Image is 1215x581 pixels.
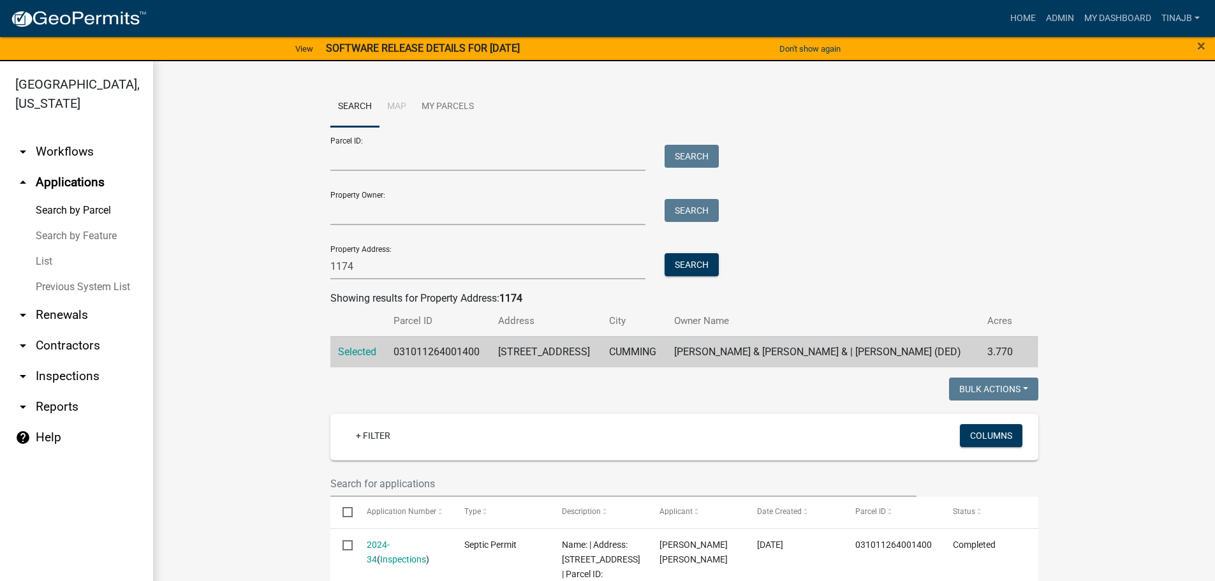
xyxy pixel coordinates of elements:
[745,497,843,527] datatable-header-cell: Date Created
[414,87,482,128] a: My Parcels
[601,306,666,336] th: City
[386,306,491,336] th: Parcel ID
[330,497,355,527] datatable-header-cell: Select
[1079,6,1156,31] a: My Dashboard
[562,507,601,516] span: Description
[452,497,550,527] datatable-header-cell: Type
[960,424,1022,447] button: Columns
[1197,38,1205,54] button: Close
[659,540,728,564] span: HUSEIN NICO PILIPOVIC
[330,87,379,128] a: Search
[15,338,31,353] i: arrow_drop_down
[666,336,980,367] td: [PERSON_NAME] & [PERSON_NAME] & | [PERSON_NAME] (DED)
[330,291,1038,306] div: Showing results for Property Address:
[490,336,601,367] td: [STREET_ADDRESS]
[326,42,520,54] strong: SOFTWARE RELEASE DETAILS FOR [DATE]
[1041,6,1079,31] a: Admin
[940,497,1038,527] datatable-header-cell: Status
[367,540,390,564] a: 2024-34
[15,307,31,323] i: arrow_drop_down
[290,38,318,59] a: View
[659,507,693,516] span: Applicant
[980,306,1022,336] th: Acres
[774,38,846,59] button: Don't show again
[980,336,1022,367] td: 3.770
[665,145,719,168] button: Search
[338,346,376,358] a: Selected
[499,292,522,304] strong: 1174
[15,430,31,445] i: help
[601,336,666,367] td: CUMMING
[953,540,996,550] span: Completed
[464,540,517,550] span: Septic Permit
[15,369,31,384] i: arrow_drop_down
[757,540,783,550] span: 06/03/2024
[490,306,601,336] th: Address
[346,424,401,447] a: + Filter
[330,471,917,497] input: Search for applications
[15,399,31,415] i: arrow_drop_down
[647,497,745,527] datatable-header-cell: Applicant
[665,199,719,222] button: Search
[550,497,647,527] datatable-header-cell: Description
[855,507,886,516] span: Parcel ID
[367,538,440,567] div: ( )
[464,507,481,516] span: Type
[666,306,980,336] th: Owner Name
[15,175,31,190] i: arrow_drop_up
[1156,6,1205,31] a: Tinajb
[1197,37,1205,55] span: ×
[843,497,940,527] datatable-header-cell: Parcel ID
[757,507,802,516] span: Date Created
[355,497,452,527] datatable-header-cell: Application Number
[386,336,491,367] td: 031011264001400
[1005,6,1041,31] a: Home
[953,507,975,516] span: Status
[949,378,1038,401] button: Bulk Actions
[367,507,436,516] span: Application Number
[855,540,932,550] span: 031011264001400
[15,144,31,159] i: arrow_drop_down
[380,554,426,564] a: Inspections
[665,253,719,276] button: Search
